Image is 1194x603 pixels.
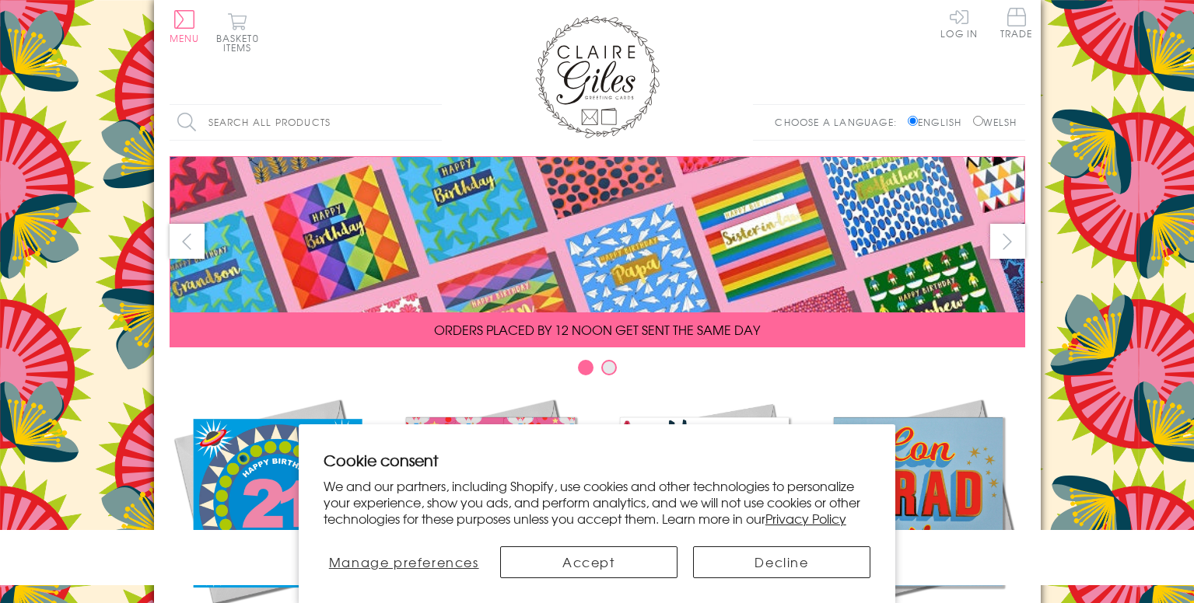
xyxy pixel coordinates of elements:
img: Claire Giles Greetings Cards [535,16,660,138]
p: Choose a language: [775,115,905,129]
span: ORDERS PLACED BY 12 NOON GET SENT THE SAME DAY [434,320,760,339]
a: Trade [1000,8,1033,41]
p: We and our partners, including Shopify, use cookies and other technologies to personalize your ex... [324,478,871,526]
button: Manage preferences [324,546,485,578]
input: Welsh [973,116,983,126]
button: next [990,224,1025,259]
button: Menu [170,10,200,43]
input: Search [426,105,442,140]
span: 0 items [223,31,259,54]
a: Log In [940,8,978,38]
input: Search all products [170,105,442,140]
span: Manage preferences [329,552,479,571]
button: Basket0 items [216,12,259,52]
button: prev [170,224,205,259]
input: English [908,116,918,126]
button: Decline [693,546,870,578]
label: Welsh [973,115,1017,129]
a: Privacy Policy [765,509,846,528]
span: Trade [1000,8,1033,38]
button: Carousel Page 1 (Current Slide) [578,360,593,375]
h2: Cookie consent [324,449,871,471]
button: Carousel Page 2 [601,360,617,375]
span: Menu [170,31,200,45]
label: English [908,115,969,129]
div: Carousel Pagination [170,359,1025,383]
button: Accept [500,546,678,578]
